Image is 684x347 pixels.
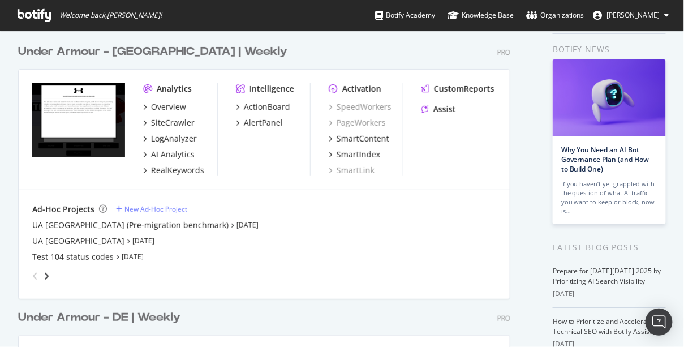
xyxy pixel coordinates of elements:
a: UA [GEOGRAPHIC_DATA] (Pre-migration benchmark) [32,220,229,231]
div: Overview [151,101,186,113]
div: Open Intercom Messenger [646,309,673,336]
a: CustomReports [421,83,494,95]
a: Test 104 status codes [32,251,114,263]
a: Under Armour - [GEOGRAPHIC_DATA] | Weekly [18,44,292,60]
a: UA [GEOGRAPHIC_DATA] [32,235,124,247]
a: AI Analytics [143,149,195,160]
a: SmartIndex [329,149,380,160]
div: AlertPanel [244,117,283,128]
div: CustomReports [434,83,494,95]
a: New Ad-Hoc Project [116,204,187,214]
img: www.underarmour.co.uk [32,83,125,157]
a: ActionBoard [236,101,290,113]
div: RealKeywords [151,165,204,176]
div: [DATE] [553,289,666,299]
div: AI Analytics [151,149,195,160]
a: Prepare for [DATE][DATE] 2025 by Prioritizing AI Search Visibility [553,266,661,286]
div: Pro [497,48,510,57]
div: New Ad-Hoc Project [124,204,187,214]
div: Analytics [157,83,192,95]
a: AlertPanel [236,117,283,128]
a: SiteCrawler [143,117,195,128]
div: Ad-Hoc Projects [32,204,94,215]
a: How to Prioritize and Accelerate Technical SEO with Botify Assist [553,316,654,336]
div: angle-right [42,271,50,282]
span: Welcome back, [PERSON_NAME] ! [59,11,162,20]
div: Knowledge Base [448,10,514,21]
div: Organizations [526,10,584,21]
div: If you haven’t yet grappled with the question of what AI traffic you want to keep or block, now is… [561,179,657,216]
a: SmartLink [329,165,375,176]
div: Latest Blog Posts [553,241,666,254]
span: Sandra Drevet [607,10,660,20]
div: Activation [342,83,381,95]
a: SmartContent [329,133,389,144]
a: [DATE] [236,220,259,230]
img: Why You Need an AI Bot Governance Plan (and How to Build One) [553,59,666,136]
div: Under Armour - DE | Weekly [18,310,180,326]
button: [PERSON_NAME] [584,6,678,24]
div: SmartContent [337,133,389,144]
div: Botify news [553,43,666,55]
div: Assist [433,104,456,115]
div: Pro [497,314,510,323]
a: Overview [143,101,186,113]
div: SiteCrawler [151,117,195,128]
a: RealKeywords [143,165,204,176]
a: Under Armour - DE | Weekly [18,310,185,326]
a: LogAnalyzer [143,133,197,144]
div: angle-left [28,267,42,285]
div: Botify Academy [375,10,435,21]
div: Intelligence [249,83,294,95]
div: LogAnalyzer [151,133,197,144]
a: PageWorkers [329,117,386,128]
a: [DATE] [122,252,144,262]
a: [DATE] [132,236,154,246]
a: Assist [421,104,456,115]
a: Why You Need an AI Bot Governance Plan (and How to Build One) [561,145,649,174]
div: ActionBoard [244,101,290,113]
a: SpeedWorkers [329,101,392,113]
div: Under Armour - [GEOGRAPHIC_DATA] | Weekly [18,44,287,60]
div: SmartIndex [337,149,380,160]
